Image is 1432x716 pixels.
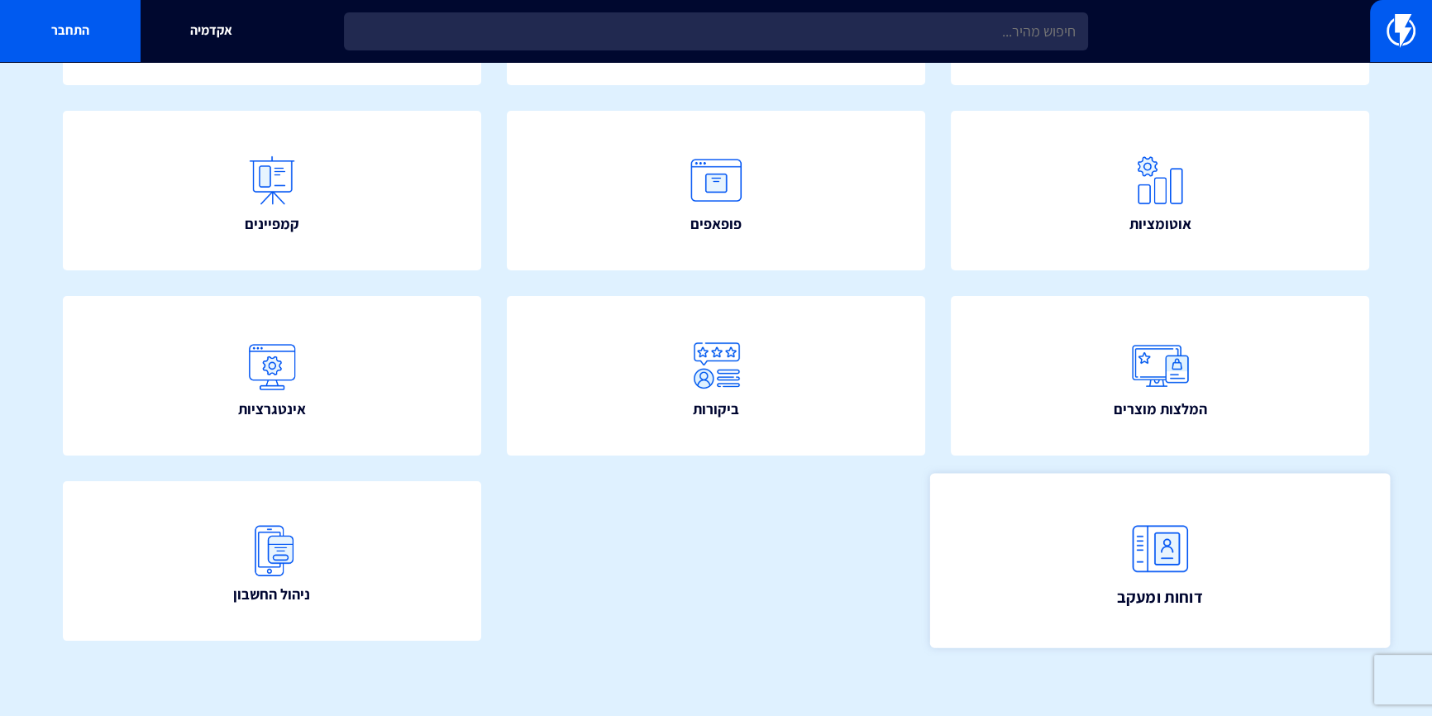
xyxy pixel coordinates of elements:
a: המלצות מוצרים [951,296,1369,455]
a: ביקורות [507,296,925,455]
a: דוחות ומעקב [930,474,1390,649]
a: פופאפים [507,111,925,270]
span: אינטגרציות [238,399,306,420]
a: אינטגרציות [63,296,481,455]
span: דוחות ומעקב [1118,585,1203,609]
span: פופאפים [690,213,742,235]
input: חיפוש מהיר... [344,12,1088,50]
a: קמפיינים [63,111,481,270]
span: אוטומציות [1129,213,1191,235]
span: ניהול החשבון [233,584,310,605]
span: המלצות מוצרים [1114,399,1207,420]
a: ניהול החשבון [63,481,481,640]
a: אוטומציות [951,111,1369,270]
span: קמפיינים [245,213,299,235]
span: ביקורות [693,399,739,420]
